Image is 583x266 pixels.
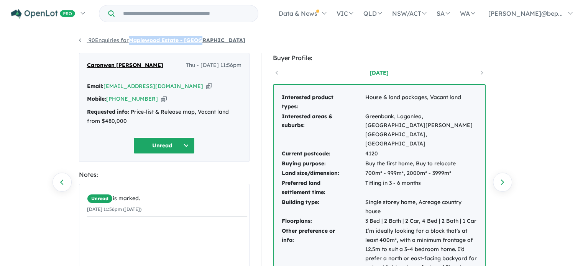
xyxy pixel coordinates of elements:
div: Buyer Profile: [273,53,486,63]
td: Single storey home, Acreage country house [365,197,477,217]
td: Preferred land settlement time: [281,178,365,197]
strong: Email: [87,83,103,90]
strong: Maplewood Estate - [GEOGRAPHIC_DATA] [129,37,245,44]
td: Titling in 3 - 6 months [365,178,477,197]
td: Greenbank, Loganlea, [GEOGRAPHIC_DATA][PERSON_NAME][GEOGRAPHIC_DATA], [GEOGRAPHIC_DATA] [365,112,477,149]
a: 90Enquiries forMaplewood Estate - [GEOGRAPHIC_DATA] [79,37,245,44]
strong: Requested info: [87,108,129,115]
small: [DATE] 11:56pm ([DATE]) [87,206,141,212]
input: Try estate name, suburb, builder or developer [116,5,256,22]
img: Openlot PRO Logo White [11,9,75,19]
a: [DATE] [347,69,412,77]
span: [PERSON_NAME]@bep... [488,10,563,17]
td: 3 Bed | 2 Bath | 2 Car, 4 Bed | 2 Bath | 1 Car [365,216,477,226]
td: Current postcode: [281,149,365,159]
td: House & land packages, Vacant land [365,93,477,112]
div: Price-list & Release map, Vacant land from $480,000 [87,108,241,126]
td: Land size/dimension: [281,168,365,178]
button: Copy [161,95,167,103]
nav: breadcrumb [79,36,504,45]
td: Buy the first home, Buy to relocate [365,159,477,169]
div: Notes: [79,170,250,180]
strong: Mobile: [87,95,106,102]
td: Interested product types: [281,93,365,112]
span: Unread [87,194,113,203]
button: Copy [206,82,212,90]
td: Building type: [281,197,365,217]
a: [PHONE_NUMBER] [106,95,158,102]
td: Interested areas & suburbs: [281,112,365,149]
button: Unread [133,137,195,154]
td: 700m² - 999m², 2000m² - 3999m² [365,168,477,178]
div: is marked. [87,194,247,203]
span: Caronwen [PERSON_NAME] [87,61,163,70]
td: 4120 [365,149,477,159]
span: Thu - [DATE] 11:56pm [186,61,241,70]
td: Buying purpose: [281,159,365,169]
a: [EMAIL_ADDRESS][DOMAIN_NAME] [103,83,203,90]
td: Floorplans: [281,216,365,226]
